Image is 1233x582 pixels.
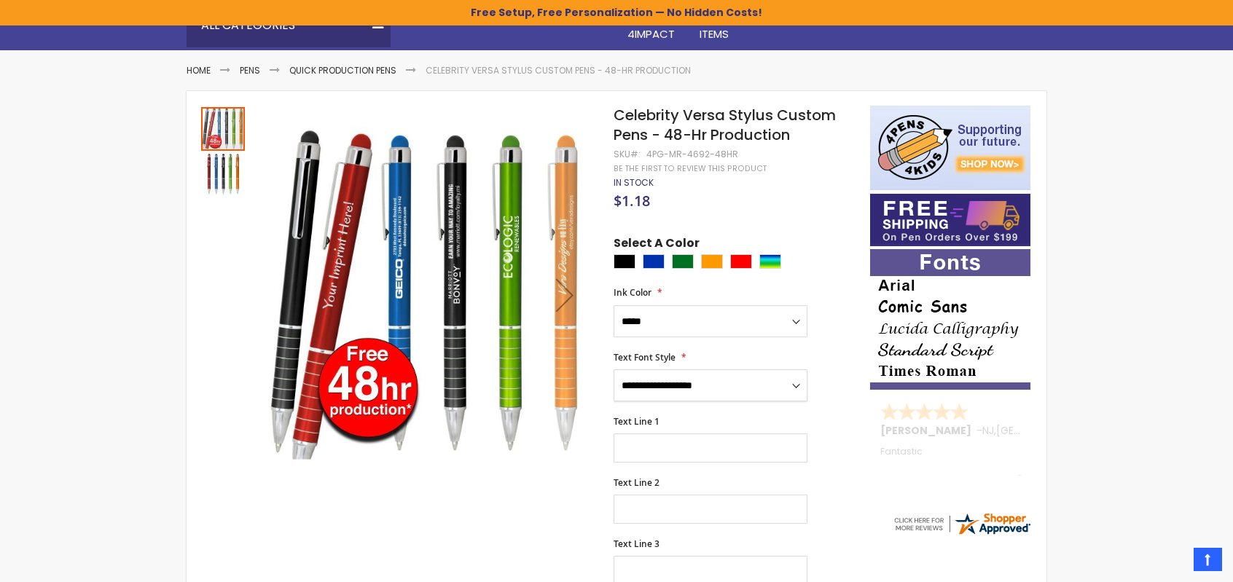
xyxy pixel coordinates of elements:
div: Assorted [759,254,781,269]
span: Text Font Style [614,351,676,363]
span: Text Line 3 [614,538,659,550]
img: 4pens 4 kids [870,106,1030,190]
img: Celebrity Versa Stylus Custom Pens - 48-Hr Production [261,127,594,460]
a: Pens [240,64,260,76]
span: Select A Color [614,235,700,255]
div: Green [672,254,694,269]
span: Pens [500,12,525,27]
iframe: Google Customer Reviews [1113,543,1233,582]
div: Black [614,254,635,269]
div: Fantastic [880,447,1022,478]
a: 4pens.com certificate URL [892,527,1032,540]
span: Text Line 2 [614,476,659,489]
img: Celebrity Versa Stylus Custom Pens - 48-Hr Production [201,152,245,196]
div: Celebrity Versa Stylus Custom Pens - 48-Hr Production [201,151,245,196]
span: 4Pens 4impact [627,12,676,42]
a: 4Pens4impact [616,4,688,51]
div: Celebrity Versa Stylus Custom Pens - 48-Hr Production [201,106,246,151]
strong: SKU [614,148,641,160]
div: Availability [614,177,654,189]
li: Celebrity Versa Stylus Custom Pens - 48-Hr Production [426,65,691,76]
span: Rush [836,12,864,27]
a: Quick Production Pens [289,64,396,76]
span: Home [432,12,462,27]
span: [PERSON_NAME] [880,423,976,438]
div: Blue [643,254,665,269]
span: NJ [982,423,994,438]
span: Specials [902,12,950,27]
span: Pencils [563,12,604,27]
div: 4PG-MR-4692-48HR [646,149,738,160]
span: $1.18 [614,191,650,211]
img: Free shipping on orders over $199 [870,194,1030,246]
span: Celebrity Versa Stylus Custom Pens - 48-Hr Production [614,105,836,145]
div: Next [536,106,594,484]
img: 4pens.com widget logo [892,511,1032,537]
a: 4PROMOTIONALITEMS [688,4,810,51]
span: Text Line 1 [614,415,659,428]
span: Blog [973,12,1001,27]
span: In stock [614,176,654,189]
span: [GEOGRAPHIC_DATA] [996,423,1103,438]
span: - , [976,423,1103,438]
span: 4PROMOTIONAL ITEMS [700,12,798,42]
a: Home [187,64,211,76]
img: font-personalization-examples [870,249,1030,390]
div: Red [730,254,752,269]
span: Ink Color [614,286,651,299]
a: Be the first to review this product [614,163,767,174]
div: Orange [701,254,723,269]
